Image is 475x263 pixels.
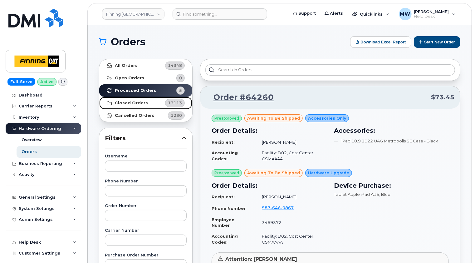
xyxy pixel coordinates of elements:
[105,179,187,183] label: Phone Number
[256,191,326,202] td: [PERSON_NAME]
[99,84,192,97] a: Processed Orders5
[105,229,187,233] label: Carrier Number
[111,37,145,47] span: Orders
[115,113,154,118] strong: Cancelled Orders
[99,59,192,72] a: All Orders14348
[212,206,246,211] strong: Phone Number
[179,87,182,93] span: 5
[414,36,460,48] button: Start New Order
[171,112,182,118] span: 1230
[334,138,449,144] li: iPad 10.9 2022 UAG Metropolis SE Case - Black
[99,72,192,84] a: Open Orders0
[270,205,281,210] span: 646
[115,76,144,81] strong: Open Orders
[247,170,300,176] span: awaiting to be shipped
[281,205,294,210] span: 0867
[256,231,326,247] td: Facility: D02, Cost Center: CSMAAAA
[262,205,294,210] span: 587
[105,134,182,143] span: Filters
[214,116,239,121] span: Preapproved
[115,88,156,93] strong: Processed Orders
[256,147,326,164] td: Facility: D02, Cost Center: CSMAAAA
[212,194,235,199] strong: Recipient:
[212,217,234,228] strong: Employee Number
[115,101,148,106] strong: Closed Orders
[256,137,326,148] td: [PERSON_NAME]
[105,204,187,208] label: Order Number
[105,253,187,257] label: Purchase Order Number
[99,109,192,122] a: Cancelled Orders1230
[168,100,182,106] span: 13113
[225,256,297,262] span: Attention: [PERSON_NAME]
[212,234,238,245] strong: Accounting Codes:
[179,75,182,81] span: 0
[205,64,455,76] input: Search in orders
[99,97,192,109] a: Closed Orders13113
[247,115,300,121] span: awaiting to be shipped
[379,192,390,197] span: , Blue
[105,154,187,158] label: Username
[212,140,235,145] strong: Recipient:
[256,214,326,231] td: 3469372
[214,170,239,176] span: Preapproved
[350,36,411,48] button: Download Excel Report
[308,115,346,121] span: Accessories Only
[212,181,326,190] h3: Order Details:
[262,205,301,210] a: 5876460867
[206,92,274,103] a: Order #64260
[431,93,454,102] span: $73.45
[115,63,138,68] strong: All Orders
[168,62,182,68] span: 14348
[334,181,449,190] h3: Device Purchase:
[212,126,326,135] h3: Order Details:
[308,170,349,176] span: Hardware Upgrade
[334,192,379,197] span: Tablet Apple iPad A16
[212,150,238,161] strong: Accounting Codes:
[334,126,449,135] h3: Accessories:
